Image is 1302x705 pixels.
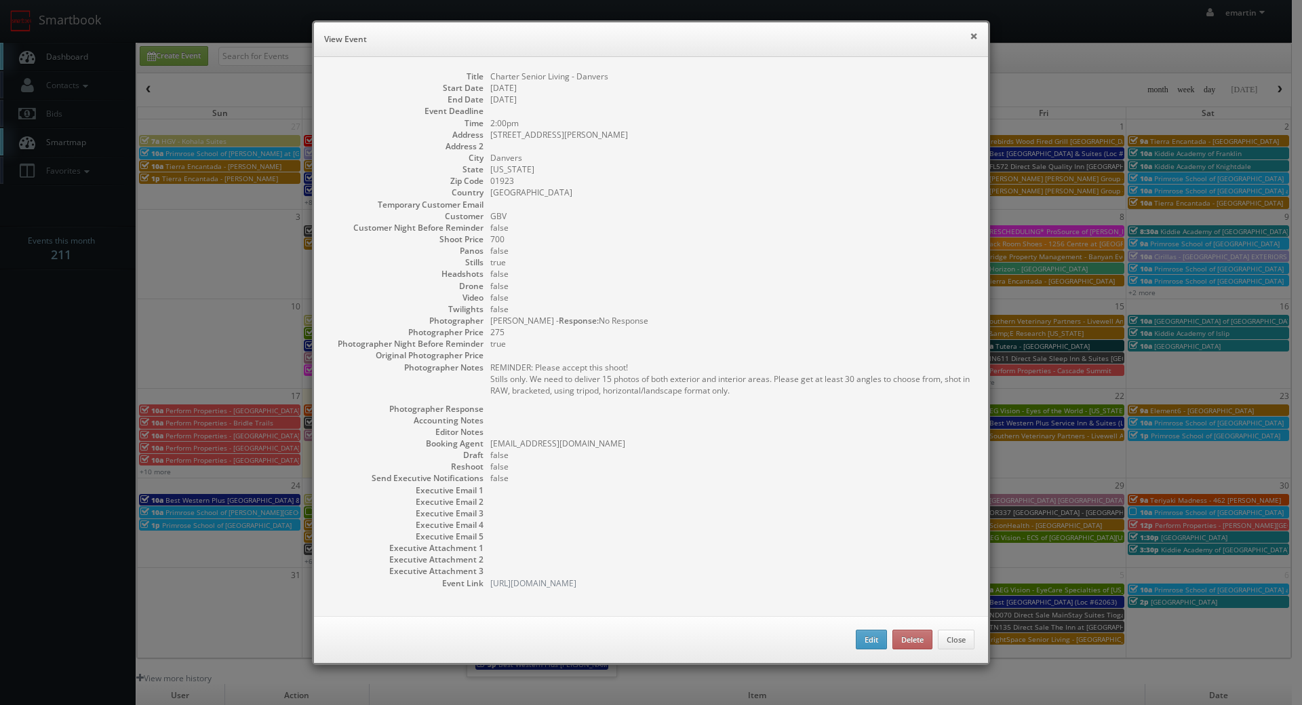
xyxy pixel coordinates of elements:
[559,315,599,326] b: Response:
[490,472,974,484] dd: false
[328,415,484,426] dt: Accounting Notes
[490,256,974,268] dd: true
[328,472,484,484] dt: Send Executive Notifications
[328,268,484,280] dt: Headshots
[490,152,974,164] dd: Danvers
[328,484,484,496] dt: Executive Email 1
[490,449,974,461] dd: false
[328,187,484,198] dt: Country
[328,233,484,245] dt: Shoot Price
[490,210,974,222] dd: GBV
[328,461,484,472] dt: Reshoot
[938,630,974,650] button: Close
[328,210,484,222] dt: Customer
[490,94,974,105] dd: [DATE]
[490,129,974,140] dd: [STREET_ADDRESS][PERSON_NAME]
[328,222,484,233] dt: Customer Night Before Reminder
[490,187,974,198] dd: [GEOGRAPHIC_DATA]
[490,362,974,396] pre: REMINDER: Please accept this shoot! Stills only. We need to deliver 15 photos of both exterior an...
[328,449,484,461] dt: Draft
[328,303,484,315] dt: Twilights
[328,426,484,438] dt: Editor Notes
[328,542,484,554] dt: Executive Attachment 1
[970,31,978,41] button: ×
[490,438,974,449] dd: [EMAIL_ADDRESS][DOMAIN_NAME]
[328,140,484,152] dt: Address 2
[328,280,484,292] dt: Drone
[490,461,974,472] dd: false
[328,175,484,187] dt: Zip Code
[328,199,484,210] dt: Temporary Customer Email
[490,233,974,245] dd: 700
[490,315,974,326] dd: [PERSON_NAME] - No Response
[328,105,484,117] dt: Event Deadline
[328,117,484,129] dt: Time
[490,577,576,589] a: [URL][DOMAIN_NAME]
[328,438,484,449] dt: Booking Agent
[490,245,974,256] dd: false
[490,82,974,94] dd: [DATE]
[328,256,484,268] dt: Stills
[324,33,978,46] h6: View Event
[328,519,484,531] dt: Executive Email 4
[328,349,484,361] dt: Original Photographer Price
[328,292,484,303] dt: Video
[328,82,484,94] dt: Start Date
[328,326,484,338] dt: Photographer Price
[328,508,484,519] dt: Executive Email 3
[490,338,974,349] dd: true
[328,362,484,373] dt: Photographer Notes
[328,403,484,415] dt: Photographer Response
[490,280,974,292] dd: false
[490,222,974,233] dd: false
[328,338,484,349] dt: Photographer Night Before Reminder
[328,164,484,175] dt: State
[328,565,484,577] dt: Executive Attachment 3
[490,175,974,187] dd: 01923
[328,496,484,508] dt: Executive Email 2
[892,630,932,650] button: Delete
[490,292,974,303] dd: false
[490,117,974,129] dd: 2:00pm
[328,577,484,589] dt: Event Link
[490,303,974,315] dd: false
[328,315,484,326] dt: Photographer
[328,71,484,82] dt: Title
[490,268,974,280] dd: false
[490,164,974,175] dd: [US_STATE]
[490,71,974,82] dd: Charter Senior Living - Danvers
[328,152,484,164] dt: City
[328,129,484,140] dt: Address
[328,531,484,542] dt: Executive Email 5
[328,245,484,256] dt: Panos
[328,94,484,105] dt: End Date
[856,630,887,650] button: Edit
[328,554,484,565] dt: Executive Attachment 2
[490,326,974,338] dd: 275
